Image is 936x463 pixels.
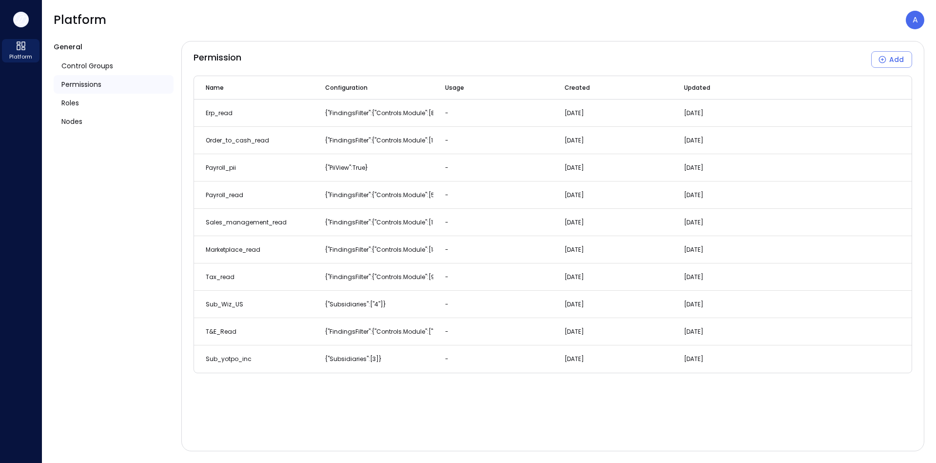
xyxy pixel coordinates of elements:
span: [DATE] [684,245,703,254]
span: Usage [445,83,464,93]
span: [DATE] [565,109,584,117]
span: T&E_Read [206,327,236,336]
span: [DATE] [565,273,584,281]
span: [DATE] [684,109,703,117]
span: Permission [194,51,241,68]
span: Configuration [325,83,368,93]
span: - [445,355,448,363]
span: {"piiView":true} [325,163,368,172]
span: - [445,136,448,144]
div: Platform [2,39,39,62]
span: [DATE] [565,163,584,172]
a: Nodes [54,112,174,131]
div: Avi Brandwain [906,11,924,29]
span: Platform [54,12,106,28]
span: [DATE] [565,327,584,336]
button: Add [871,51,912,68]
span: Sub_Wiz_US [206,300,243,308]
span: - [445,327,448,336]
span: {"subsidiaries":["4"]} [325,300,386,308]
span: General [54,42,82,52]
span: [DATE] [684,327,703,336]
span: {"findingsFilter":{"controls.module":[5]}} [325,191,444,199]
span: Created [565,83,590,93]
span: {"findingsFilter":{"controls.module":[8]}} [325,109,444,117]
span: sub_yotpo_inc [206,355,252,363]
span: [DATE] [684,163,703,172]
span: [DATE] [684,136,703,144]
span: [DATE] [684,191,703,199]
span: Marketplace_read [206,245,260,254]
span: - [445,273,448,281]
span: {"findingsFilter":{"controls.module":[11]}} [325,218,444,226]
span: {"findingsFilter":{"controls.module":[14]}} [325,245,446,254]
span: {"subsidiaries":[3]} [325,355,382,363]
span: [DATE] [565,300,584,308]
span: payroll_pii [206,163,236,172]
span: [DATE] [684,273,703,281]
a: Roles [54,94,174,112]
span: Control Groups [61,60,113,71]
span: - [445,218,448,226]
span: {"findingsFilter":{"controls.module":[10]}} [325,136,446,144]
span: {"findingsFilter":{"controls.module":[9]}} [325,273,444,281]
span: Platform [9,52,32,61]
span: - [445,245,448,254]
span: [DATE] [565,218,584,226]
span: order_to_cash_read [206,136,269,144]
div: Add [889,54,904,66]
span: Nodes [61,116,82,127]
span: [DATE] [684,300,703,308]
span: [DATE] [565,136,584,144]
span: Tax_read [206,273,234,281]
span: payroll_read [206,191,243,199]
span: Name [206,83,224,93]
span: - [445,109,448,117]
span: [DATE] [684,218,703,226]
span: [DATE] [565,355,584,363]
a: Permissions [54,75,174,94]
span: Roles [61,98,79,108]
span: - [445,191,448,199]
span: [DATE] [684,355,703,363]
span: [DATE] [565,191,584,199]
span: erp_read [206,109,233,117]
p: A [913,14,918,26]
a: Control Groups [54,57,174,75]
span: [DATE] [565,245,584,254]
span: Updated [684,83,710,93]
span: sales_management_read [206,218,287,226]
span: - [445,163,448,172]
span: - [445,300,448,308]
span: Permissions [61,79,101,90]
span: {"findingsFilter":{"controls.module":["13"]}} [325,327,449,336]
